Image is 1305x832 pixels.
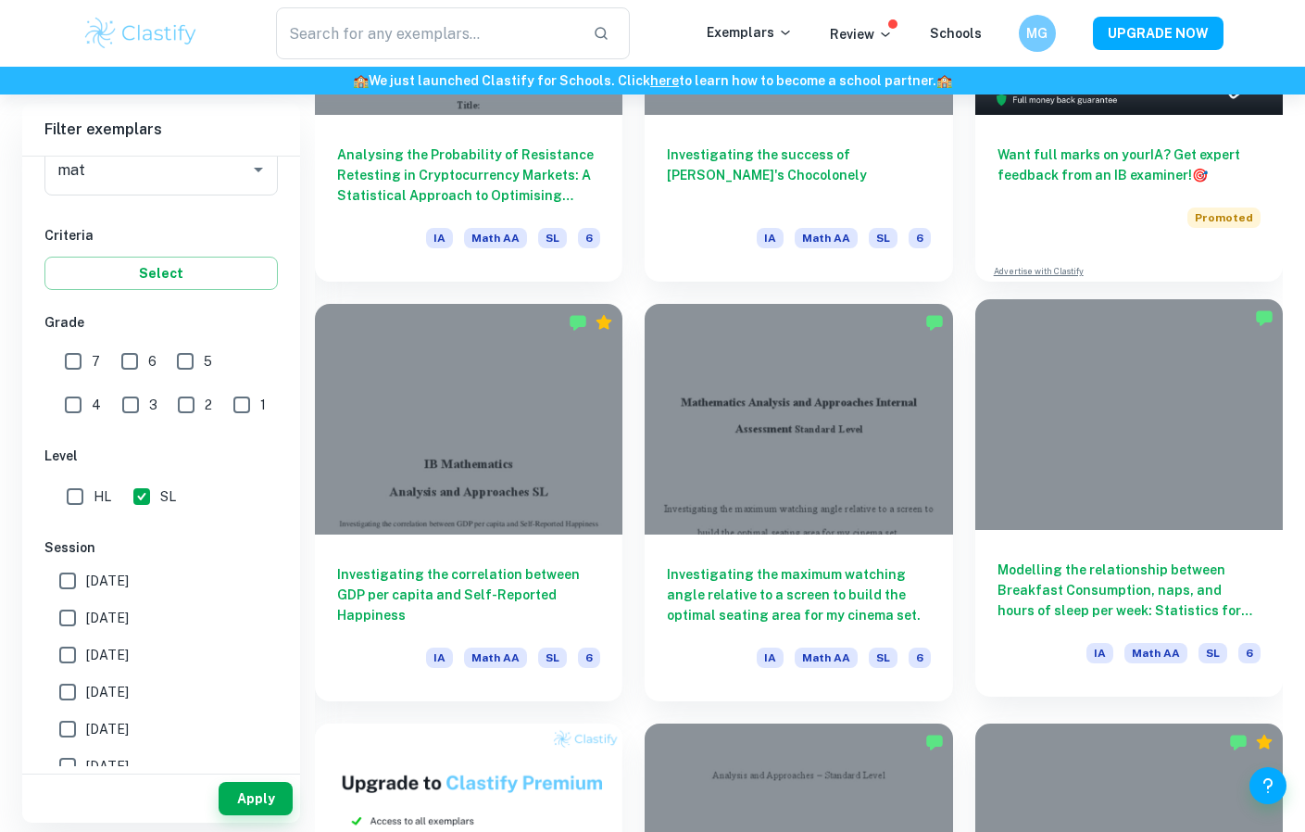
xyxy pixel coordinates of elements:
[204,351,212,372] span: 5
[86,756,129,776] span: [DATE]
[667,564,930,625] h6: Investigating the maximum watching angle relative to a screen to build the optimal seating area f...
[86,719,129,739] span: [DATE]
[707,22,793,43] p: Exemplars
[1249,767,1286,804] button: Help and Feedback
[757,228,784,248] span: IA
[1093,17,1223,50] button: UPGRADE NOW
[1229,733,1248,751] img: Marked
[464,648,527,668] span: Math AA
[86,608,129,628] span: [DATE]
[975,304,1283,701] a: Modelling the relationship between Breakfast Consumption, naps, and hours of sleep per week: Stat...
[1192,168,1208,183] span: 🎯
[44,312,278,333] h6: Grade
[578,228,600,248] span: 6
[426,648,453,668] span: IA
[998,560,1261,621] h6: Modelling the relationship between Breakfast Consumption, naps, and hours of sleep per week: Stat...
[160,486,176,507] span: SL
[94,486,111,507] span: HL
[869,648,897,668] span: SL
[86,682,129,702] span: [DATE]
[936,73,952,88] span: 🏫
[650,73,679,88] a: here
[1187,208,1261,228] span: Promoted
[909,648,931,668] span: 6
[219,782,293,815] button: Apply
[869,228,897,248] span: SL
[569,313,587,332] img: Marked
[925,733,944,751] img: Marked
[578,648,600,668] span: 6
[86,645,129,665] span: [DATE]
[538,228,567,248] span: SL
[830,24,893,44] p: Review
[645,304,952,701] a: Investigating the maximum watching angle relative to a screen to build the optimal seating area f...
[795,228,858,248] span: Math AA
[4,70,1301,91] h6: We just launched Clastify for Schools. Click to learn how to become a school partner.
[337,564,600,625] h6: Investigating the correlation between GDP per capita and Self-Reported Happiness
[82,15,200,52] img: Clastify logo
[464,228,527,248] span: Math AA
[998,145,1261,185] h6: Want full marks on your IA ? Get expert feedback from an IB examiner!
[795,648,858,668] span: Math AA
[1238,643,1261,663] span: 6
[22,104,300,156] h6: Filter exemplars
[426,228,453,248] span: IA
[667,145,930,206] h6: Investigating the success of [PERSON_NAME]'s Chocolonely
[1255,733,1274,751] div: Premium
[1026,23,1048,44] h6: MG
[1198,643,1227,663] span: SL
[205,395,212,415] span: 2
[86,571,129,591] span: [DATE]
[1124,643,1187,663] span: Math AA
[44,225,278,246] h6: Criteria
[260,395,266,415] span: 1
[337,145,600,206] h6: Analysing the Probability of Resistance Retesting in Cryptocurrency Markets: A Statistical Approa...
[925,313,944,332] img: Marked
[44,537,278,558] h6: Session
[44,257,278,290] button: Select
[149,395,157,415] span: 3
[538,648,567,668] span: SL
[315,304,622,701] a: Investigating the correlation between GDP per capita and Self-Reported HappinessIAMath AASL6
[757,648,784,668] span: IA
[245,157,271,183] button: Open
[1255,309,1274,327] img: Marked
[148,351,157,372] span: 6
[353,73,369,88] span: 🏫
[1086,643,1113,663] span: IA
[276,7,579,59] input: Search for any exemplars...
[994,265,1084,278] a: Advertise with Clastify
[44,446,278,466] h6: Level
[930,26,982,41] a: Schools
[909,228,931,248] span: 6
[1019,15,1056,52] button: MG
[595,313,613,332] div: Premium
[92,351,100,372] span: 7
[92,395,101,415] span: 4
